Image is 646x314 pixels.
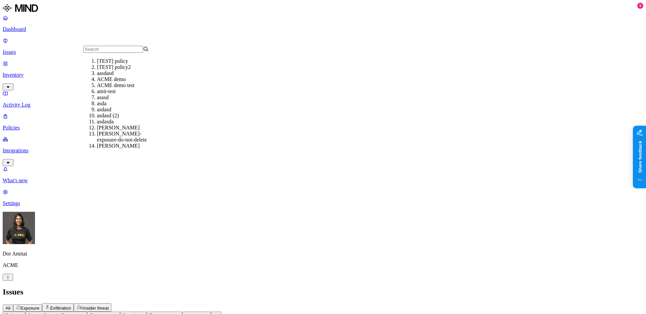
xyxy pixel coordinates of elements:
[97,125,163,131] div: [PERSON_NAME]
[97,113,163,119] div: asdasd (2)
[3,49,643,55] p: Issues
[97,107,163,113] div: asdasd
[97,94,163,101] div: asasd
[97,101,163,107] div: asda
[3,26,643,32] p: Dashboard
[637,3,643,9] div: 9
[97,82,163,88] div: ACME demo test
[97,70,163,76] div: aasdasd
[3,287,643,297] h2: Issues
[3,125,643,131] p: Policies
[97,64,163,70] div: [TEST] policy2
[3,113,643,131] a: Policies
[3,178,643,184] p: What's new
[97,131,163,143] div: [PERSON_NAME]-exposure-do-not-delete
[97,119,163,125] div: asdasda
[3,212,35,244] img: Dor Amitai
[3,38,643,55] a: Issues
[3,61,643,89] a: Inventory
[3,72,643,78] p: Inventory
[3,3,643,15] a: MIND
[3,15,643,32] a: Dashboard
[3,200,643,206] p: Settings
[50,306,71,311] span: Exfiltration
[3,166,643,184] a: What's new
[97,88,163,94] div: amit-test
[5,306,10,311] span: All
[3,148,643,154] p: Integrations
[3,90,643,108] a: Activity Log
[97,76,163,82] div: ACME demo
[3,189,643,206] a: Settings
[3,3,38,13] img: MIND
[82,306,109,311] span: Insider threat
[97,143,163,149] div: [PERSON_NAME]
[3,102,643,108] p: Activity Log
[97,58,163,64] div: [TEST] policy
[21,306,39,311] span: Exposure
[3,262,643,268] p: ACME
[3,136,643,165] a: Integrations
[83,46,143,53] input: Search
